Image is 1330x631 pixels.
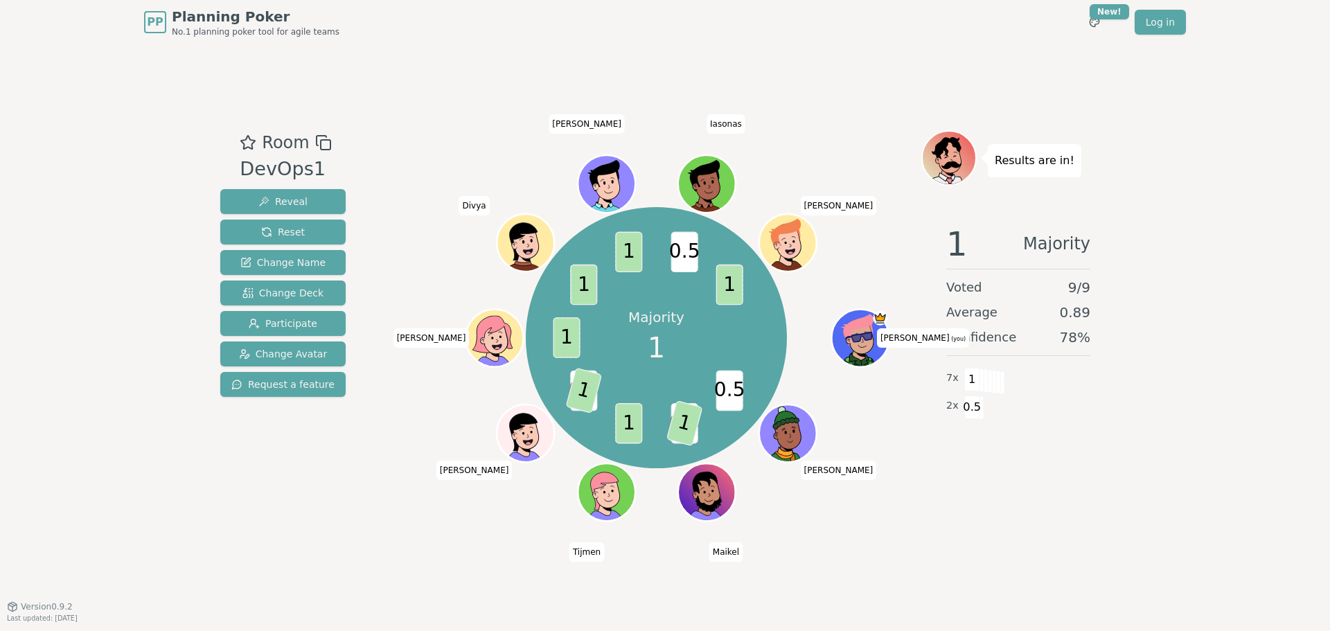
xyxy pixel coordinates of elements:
button: Click to change your avatar [833,311,887,365]
span: Last updated: [DATE] [7,614,78,622]
div: New! [1090,4,1129,19]
span: Change Deck [242,286,323,300]
span: Average [946,303,997,322]
span: Click to change your name [436,461,513,480]
span: Change Avatar [239,347,328,361]
span: Reveal [258,195,308,208]
p: Results are in! [995,151,1074,170]
a: Log in [1135,10,1186,35]
span: Request a feature [231,377,335,391]
span: Click to change your name [801,461,877,480]
button: Change Deck [220,281,346,305]
span: Click to change your name [459,195,489,215]
span: Room [262,130,309,155]
span: Click to change your name [709,542,743,562]
span: (you) [950,336,966,342]
span: Click to change your name [877,328,969,348]
button: Participate [220,311,346,336]
span: Version 0.9.2 [21,601,73,612]
span: Majority [1023,227,1090,260]
span: 1 [553,317,580,358]
span: Change Name [240,256,326,269]
button: Request a feature [220,372,346,397]
button: Reset [220,220,346,245]
span: 1 [946,227,968,260]
span: Participate [249,317,317,330]
span: 1 [716,265,743,305]
span: Click to change your name [393,328,470,348]
span: Martin is the host [873,311,887,326]
div: DevOps1 [240,155,331,184]
span: 0.89 [1059,303,1090,322]
span: Click to change your name [569,542,604,562]
span: Voted [946,278,982,297]
button: New! [1082,10,1107,35]
button: Change Name [220,250,346,275]
span: PP [147,14,163,30]
span: 0.5 [716,371,743,411]
span: No.1 planning poker tool for agile teams [172,26,339,37]
span: 7 x [946,371,959,386]
span: 1 [615,232,642,273]
button: Version0.9.2 [7,601,73,612]
p: Majority [628,308,684,327]
span: Reset [261,225,305,239]
span: Confidence [946,328,1016,347]
span: 78 % [1060,328,1090,347]
span: Planning Poker [172,7,339,26]
a: PPPlanning PokerNo.1 planning poker tool for agile teams [144,7,339,37]
span: 1 [615,403,642,444]
span: Click to change your name [549,114,625,133]
span: 1 [666,400,702,447]
span: 0.5 [671,232,698,273]
span: 1 [565,368,602,414]
span: 0.5 [964,396,980,419]
button: Reveal [220,189,346,214]
span: Click to change your name [707,114,745,133]
button: Add as favourite [240,130,256,155]
span: 2 x [946,398,959,414]
span: 1 [570,265,597,305]
span: Click to change your name [801,195,877,215]
span: 9 / 9 [1068,278,1090,297]
button: Change Avatar [220,341,346,366]
span: 1 [648,327,665,368]
span: 1 [964,368,980,391]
